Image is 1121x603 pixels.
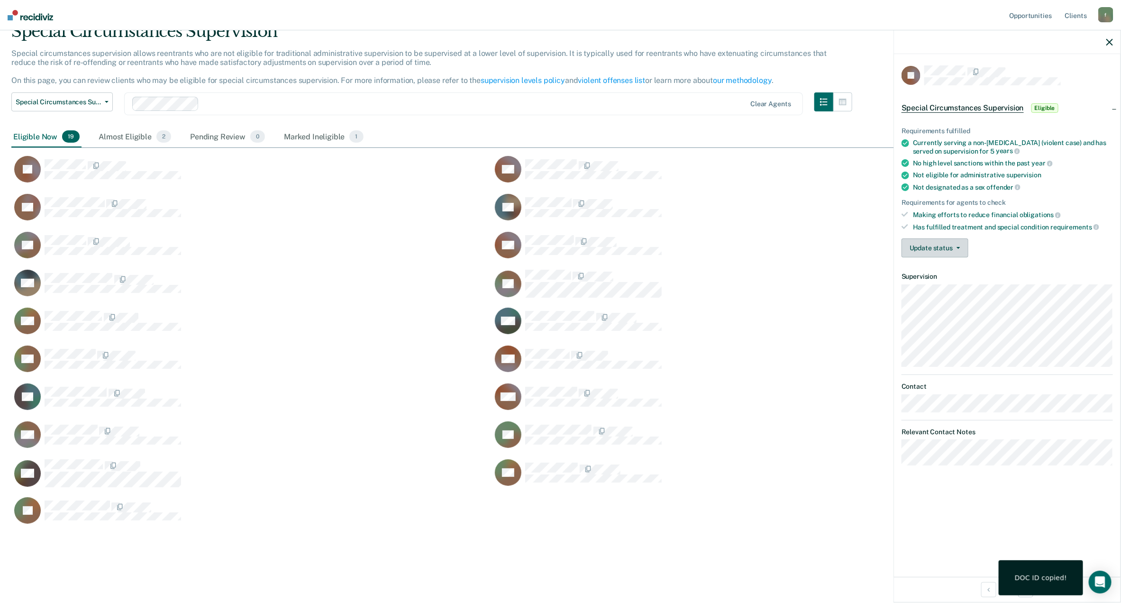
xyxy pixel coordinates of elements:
[16,98,101,106] span: Special Circumstances Supervision
[11,49,827,85] p: Special circumstances supervision allows reentrants who are not eligible for traditional administ...
[1015,574,1067,582] div: DOC ID copied!
[1031,103,1058,113] span: Eligible
[902,103,1024,113] span: Special Circumstances Supervision
[987,183,1021,191] span: offender
[11,193,492,231] div: CaseloadOpportunityCell-674GK
[913,223,1113,231] div: Has fulfilled treatment and special condition
[913,171,1113,179] div: Not eligible for administrative
[1051,223,1099,231] span: requirements
[894,93,1121,123] div: Special Circumstances SupervisionEligible
[11,459,492,497] div: CaseloadOpportunityCell-676IY
[481,76,565,85] a: supervision levels policy
[1031,159,1052,167] span: year
[11,345,492,383] div: CaseloadOpportunityCell-124JW
[188,127,267,147] div: Pending Review
[913,210,1113,219] div: Making efforts to reduce financial
[11,269,492,307] div: CaseloadOpportunityCell-2005X
[492,269,973,307] div: CaseloadOpportunityCell-964GC
[492,345,973,383] div: CaseloadOpportunityCell-528IS
[11,307,492,345] div: CaseloadOpportunityCell-073JJ
[902,273,1113,281] dt: Supervision
[62,130,80,143] span: 19
[913,159,1113,167] div: No high level sanctions within the past
[894,577,1121,602] div: 1 / 19
[11,155,492,193] div: CaseloadOpportunityCell-220FA
[913,183,1113,192] div: Not designated as a sex
[11,497,492,535] div: CaseloadOpportunityCell-6306S
[11,231,492,269] div: CaseloadOpportunityCell-658HN
[156,130,171,143] span: 2
[996,147,1020,155] span: years
[492,307,973,345] div: CaseloadOpportunityCell-508DP
[902,383,1113,391] dt: Contact
[492,421,973,459] div: CaseloadOpportunityCell-3220U
[11,421,492,459] div: CaseloadOpportunityCell-620HE
[97,127,173,147] div: Almost Eligible
[492,193,973,231] div: CaseloadOpportunityCell-789GT
[11,383,492,421] div: CaseloadOpportunityCell-8114X
[1098,7,1113,22] div: f
[1020,211,1061,219] span: obligations
[8,10,53,20] img: Recidiviz
[349,130,363,143] span: 1
[282,127,365,147] div: Marked Ineligible
[492,231,973,269] div: CaseloadOpportunityCell-300HO
[902,127,1113,135] div: Requirements fulfilled
[913,139,1113,155] div: Currently serving a non-[MEDICAL_DATA] (violent case) and has served on supervision for 5
[902,238,968,257] button: Update status
[492,155,973,193] div: CaseloadOpportunityCell-226DB
[713,76,772,85] a: our methodology
[578,76,646,85] a: violent offenses list
[750,100,791,108] div: Clear agents
[902,199,1113,207] div: Requirements for agents to check
[11,22,852,49] div: Special Circumstances Supervision
[981,582,996,597] button: Previous Opportunity
[492,383,973,421] div: CaseloadOpportunityCell-771GG
[11,127,82,147] div: Eligible Now
[492,459,973,497] div: CaseloadOpportunityCell-445BQ
[250,130,265,143] span: 0
[902,428,1113,436] dt: Relevant Contact Notes
[1007,171,1041,179] span: supervision
[1089,571,1112,594] div: Open Intercom Messenger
